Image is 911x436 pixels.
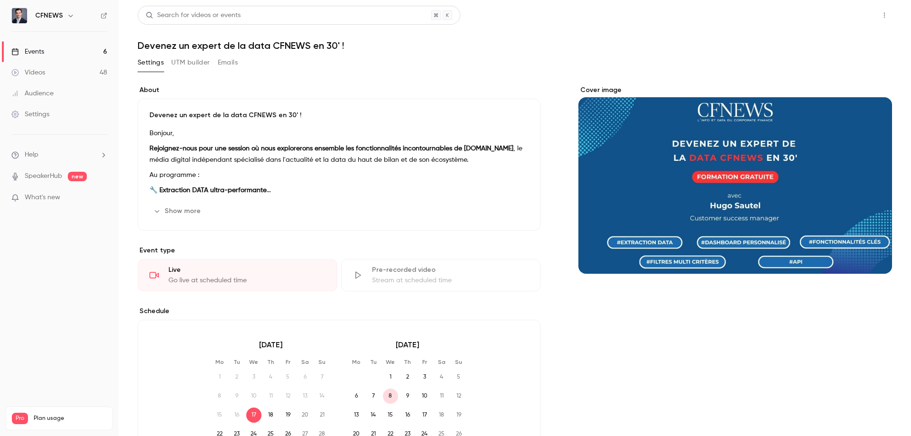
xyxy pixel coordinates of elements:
span: 6 [349,389,364,404]
span: 3 [417,370,432,385]
p: Su [451,358,466,366]
span: 20 [297,408,313,423]
span: 14 [366,408,381,423]
div: Events [11,47,44,56]
div: LiveGo live at scheduled time [138,259,337,291]
p: Fr [280,358,296,366]
label: Cover image [578,85,892,95]
span: 12 [280,389,296,404]
span: 7 [366,389,381,404]
button: Show more [149,204,206,219]
span: 14 [315,389,330,404]
span: 6 [297,370,313,385]
label: About [138,85,540,95]
p: [DATE] [349,339,466,351]
span: 13 [349,408,364,423]
p: Fr [417,358,432,366]
span: 8 [212,389,227,404]
span: 10 [417,389,432,404]
div: Videos [11,68,45,77]
p: Tu [366,358,381,366]
span: 21 [315,408,330,423]
p: Event type [138,246,540,255]
p: We [246,358,261,366]
div: Pre-recorded video [372,265,529,275]
span: 4 [263,370,279,385]
div: Stream at scheduled time [372,276,529,285]
p: Su [315,358,330,366]
span: 10 [246,389,261,404]
span: 1 [212,370,227,385]
p: Mo [212,358,227,366]
span: 7 [315,370,330,385]
img: CFNEWS [12,8,27,23]
span: 17 [417,408,432,423]
iframe: Noticeable Trigger [96,194,107,202]
strong: Rejoignez-nous pour une session où nous explorerons ensemble les fonctionnalités incontournables ... [149,145,513,152]
span: 3 [246,370,261,385]
span: Plan usage [34,415,107,422]
p: Tu [229,358,244,366]
span: 8 [383,389,398,404]
li: help-dropdown-opener [11,150,107,160]
p: Th [400,358,415,366]
span: 15 [383,408,398,423]
span: 11 [434,389,449,404]
div: Go live at scheduled time [168,276,325,285]
span: 15 [212,408,227,423]
button: Emails [218,55,238,70]
span: 16 [400,408,415,423]
span: 9 [400,389,415,404]
span: 11 [263,389,279,404]
span: 13 [297,389,313,404]
p: Th [263,358,279,366]
span: 17 [246,408,261,423]
span: 12 [451,389,466,404]
h1: Devenez un expert de la data CFNEWS en 30' ! [138,40,892,51]
p: Schedule [138,306,540,316]
span: 4 [434,370,449,385]
span: What's new [25,193,60,203]
div: Pre-recorded videoStream at scheduled time [341,259,541,291]
span: 5 [280,370,296,385]
span: 9 [229,389,244,404]
h6: CFNEWS [35,11,63,20]
p: , le média digital indépendant spécialisé dans l'actualité et la data du haut de bilan et de son ... [149,143,529,166]
section: Cover image [578,85,892,274]
a: SpeakerHub [25,171,62,181]
div: Audience [11,89,54,98]
p: Au programme : [149,169,529,181]
span: 2 [400,370,415,385]
p: Sa [297,358,313,366]
div: Settings [11,110,49,119]
span: 16 [229,408,244,423]
p: [DATE] [212,339,330,351]
span: 18 [434,408,449,423]
button: UTM builder [171,55,210,70]
button: Share [832,6,869,25]
span: 1 [383,370,398,385]
span: 19 [451,408,466,423]
button: Settings [138,55,164,70]
p: We [383,358,398,366]
span: 18 [263,408,279,423]
span: 19 [280,408,296,423]
p: Devenez un expert de la data CFNEWS en 30' ! [149,111,529,120]
div: Live [168,265,325,275]
p: Mo [349,358,364,366]
p: Sa [434,358,449,366]
p: Bonjour, [149,128,529,139]
span: Pro [12,413,28,424]
span: 5 [451,370,466,385]
span: new [68,172,87,181]
span: 2 [229,370,244,385]
span: Help [25,150,38,160]
div: Search for videos or events [146,10,241,20]
strong: 🔧 Extraction DATA ultra-performante [149,187,271,194]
